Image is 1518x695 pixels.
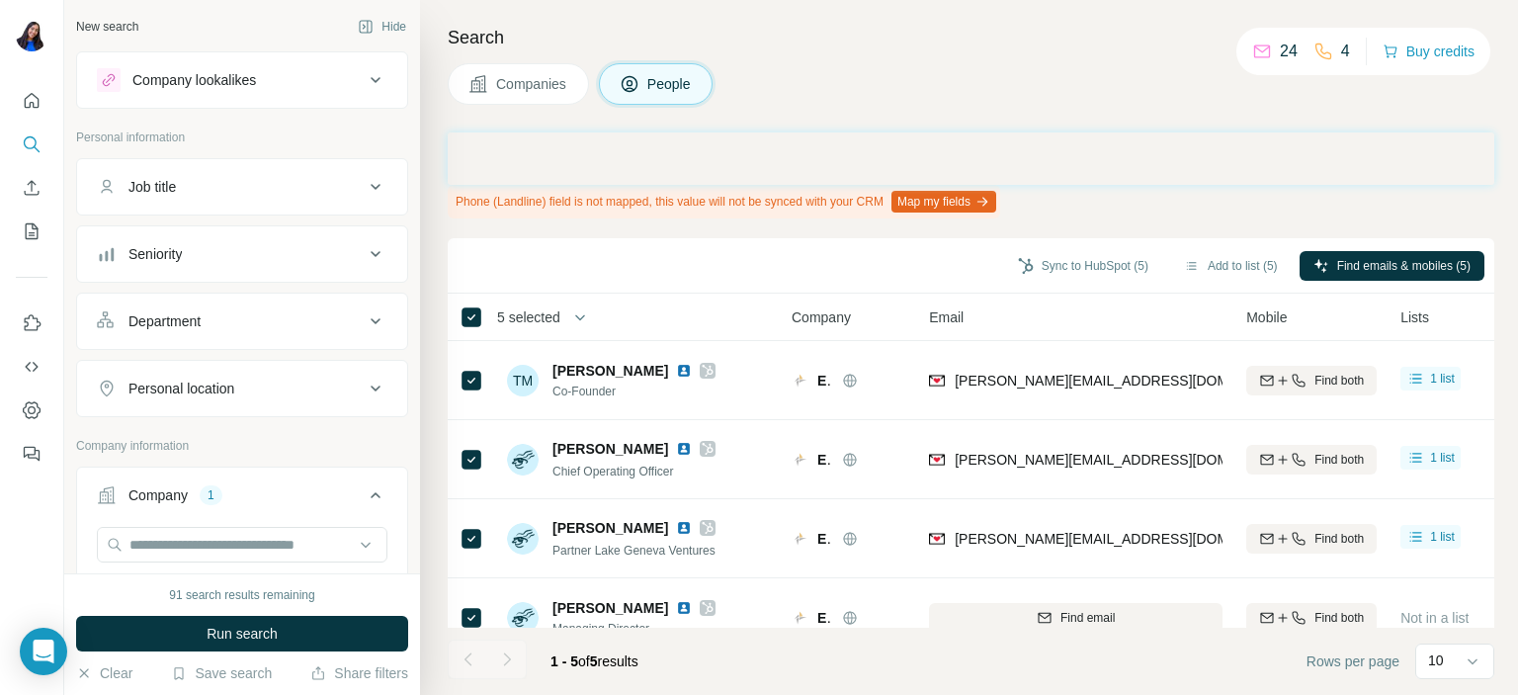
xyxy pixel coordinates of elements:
[955,373,1303,389] span: [PERSON_NAME][EMAIL_ADDRESS][DOMAIN_NAME]
[76,616,408,652] button: Run search
[507,444,539,476] img: Avatar
[792,307,851,327] span: Company
[817,610,992,626] span: Efficient Frontier Investing
[955,531,1303,547] span: [PERSON_NAME][EMAIL_ADDRESS][DOMAIN_NAME]
[16,214,47,249] button: My lists
[76,663,132,683] button: Clear
[929,529,945,549] img: provider findymail logo
[1004,251,1162,281] button: Sync to HubSpot (5)
[1246,445,1377,475] button: Find both
[16,349,47,385] button: Use Surfe API
[817,531,992,547] span: Efficient Frontier Investing
[578,653,590,669] span: of
[1307,652,1399,671] span: Rows per page
[16,127,47,162] button: Search
[77,163,407,211] button: Job title
[16,170,47,206] button: Enrich CSV
[1314,372,1364,390] span: Find both
[590,653,598,669] span: 5
[1400,307,1429,327] span: Lists
[891,191,996,213] button: Map my fields
[200,486,222,504] div: 1
[128,379,234,398] div: Personal location
[77,365,407,412] button: Personal location
[552,544,716,558] span: Partner Lake Geneva Ventures
[647,74,693,94] span: People
[792,373,807,389] img: Logo of Efficient Frontier Investing
[1170,251,1292,281] button: Add to list (5)
[552,518,668,538] span: [PERSON_NAME]
[1314,530,1364,548] span: Find both
[16,305,47,341] button: Use Surfe on LinkedIn
[1246,307,1287,327] span: Mobile
[676,363,692,379] img: LinkedIn logo
[507,523,539,555] img: Avatar
[77,230,407,278] button: Seniority
[550,653,638,669] span: results
[1246,366,1377,395] button: Find both
[1280,40,1298,63] p: 24
[132,70,256,90] div: Company lookalikes
[171,663,272,683] button: Save search
[792,452,807,468] img: Logo of Efficient Frontier Investing
[77,472,407,527] button: Company1
[1428,651,1444,670] p: 10
[77,298,407,345] button: Department
[1430,528,1455,546] span: 1 list
[929,450,945,470] img: provider findymail logo
[552,620,716,638] span: Managing Director
[1246,524,1377,554] button: Find both
[676,441,692,457] img: LinkedIn logo
[507,365,539,396] div: TM
[676,520,692,536] img: LinkedIn logo
[1314,609,1364,627] span: Find both
[128,244,182,264] div: Seniority
[929,371,945,391] img: provider findymail logo
[128,485,188,505] div: Company
[1246,603,1377,633] button: Find both
[552,439,668,459] span: [PERSON_NAME]
[344,12,420,42] button: Hide
[817,452,992,468] span: Efficient Frontier Investing
[448,24,1494,51] h4: Search
[929,307,964,327] span: Email
[76,437,408,455] p: Company information
[1430,370,1455,388] span: 1 list
[552,598,668,618] span: [PERSON_NAME]
[1400,610,1469,626] span: Not in a list
[552,465,674,478] span: Chief Operating Officer
[550,653,578,669] span: 1 - 5
[128,311,201,331] div: Department
[310,663,408,683] button: Share filters
[1341,40,1350,63] p: 4
[1060,609,1115,627] span: Find email
[817,373,992,389] span: Efficient Frontier Investing
[76,18,138,36] div: New search
[16,20,47,51] img: Avatar
[16,83,47,119] button: Quick start
[507,602,539,634] img: Avatar
[76,129,408,146] p: Personal information
[552,361,668,381] span: [PERSON_NAME]
[128,177,176,197] div: Job title
[77,56,407,104] button: Company lookalikes
[1337,257,1471,275] span: Find emails & mobiles (5)
[1300,251,1484,281] button: Find emails & mobiles (5)
[169,586,314,604] div: 91 search results remaining
[16,436,47,472] button: Feedback
[448,185,1000,218] div: Phone (Landline) field is not mapped, this value will not be synced with your CRM
[16,392,47,428] button: Dashboard
[497,307,560,327] span: 5 selected
[676,600,692,616] img: LinkedIn logo
[1383,38,1475,65] button: Buy credits
[496,74,568,94] span: Companies
[955,452,1303,468] span: [PERSON_NAME][EMAIL_ADDRESS][DOMAIN_NAME]
[792,531,807,547] img: Logo of Efficient Frontier Investing
[1314,451,1364,469] span: Find both
[929,603,1223,633] button: Find email
[552,383,716,400] span: Co-Founder
[20,628,67,675] div: Open Intercom Messenger
[448,132,1494,185] iframe: Banner
[792,610,807,626] img: Logo of Efficient Frontier Investing
[1430,449,1455,467] span: 1 list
